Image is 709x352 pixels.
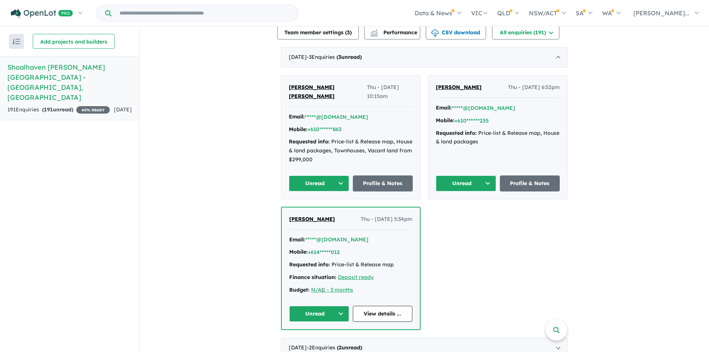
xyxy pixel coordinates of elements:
strong: Mobile: [289,248,308,255]
button: Unread [289,306,349,322]
button: Add projects and builders [33,34,115,49]
a: Profile & Notes [500,175,560,191]
strong: Budget: [289,286,310,293]
strong: Email: [436,104,452,111]
a: Profile & Notes [353,175,413,191]
span: [PERSON_NAME]... [633,9,689,17]
strong: Requested info: [289,138,330,145]
span: - 2 Enquir ies [307,344,362,351]
button: All enquiries (191) [492,25,559,39]
span: [PERSON_NAME] [289,216,335,222]
button: CSV download [426,25,486,39]
h5: Shoalhaven [PERSON_NAME][GEOGRAPHIC_DATA] - [GEOGRAPHIC_DATA] , [GEOGRAPHIC_DATA] [7,62,132,102]
strong: Email: [289,236,305,243]
span: - 3 Enquir ies [307,54,362,60]
span: Performance [371,29,417,36]
strong: Mobile: [289,126,307,133]
div: Price-list & Release map, House & land packages, Townhouses, Vacant land from $299,000 [289,137,413,164]
strong: Email: [289,113,305,120]
a: 1 - 3 months [323,286,353,293]
img: Openlot PRO Logo White [11,9,73,18]
div: Price-list & Release map [289,260,412,269]
span: [DATE] [114,106,132,113]
span: 3 [338,54,341,60]
span: 2 [339,344,342,351]
a: [PERSON_NAME] [PERSON_NAME] [289,83,367,101]
span: Thu - [DATE] 10:15am [367,83,413,101]
strong: Requested info: [436,130,477,136]
strong: Finance situation: [289,274,336,280]
span: Thu - [DATE] 5:34pm [361,215,412,224]
span: [PERSON_NAME] [PERSON_NAME] [289,84,335,99]
img: bar-chart.svg [370,32,378,37]
span: 40 % READY [76,106,110,114]
a: N/A [311,286,322,293]
a: View details ... [353,306,413,322]
strong: ( unread) [336,54,362,60]
button: Unread [436,175,496,191]
button: Unread [289,175,349,191]
strong: Requested info: [289,261,330,268]
img: download icon [431,29,439,37]
span: Thu - [DATE] 6:52pm [508,83,560,92]
span: 191 [44,106,53,113]
div: | [289,286,412,295]
img: line-chart.svg [371,29,377,34]
button: Team member settings (3) [277,25,359,39]
div: [DATE] [281,47,568,68]
input: Try estate name, suburb, builder or developer [113,5,297,21]
div: Price-list & Release map, House & land packages [436,129,560,147]
strong: ( unread) [42,106,73,113]
a: Deposit ready [338,274,374,280]
button: Performance [364,25,420,39]
span: [PERSON_NAME] [436,84,482,91]
div: 191 Enquir ies [7,105,110,114]
strong: ( unread) [337,344,362,351]
strong: Mobile: [436,117,454,124]
a: [PERSON_NAME] [436,83,482,92]
img: sort.svg [13,39,20,44]
span: 3 [347,29,350,36]
a: [PERSON_NAME] [289,215,335,224]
